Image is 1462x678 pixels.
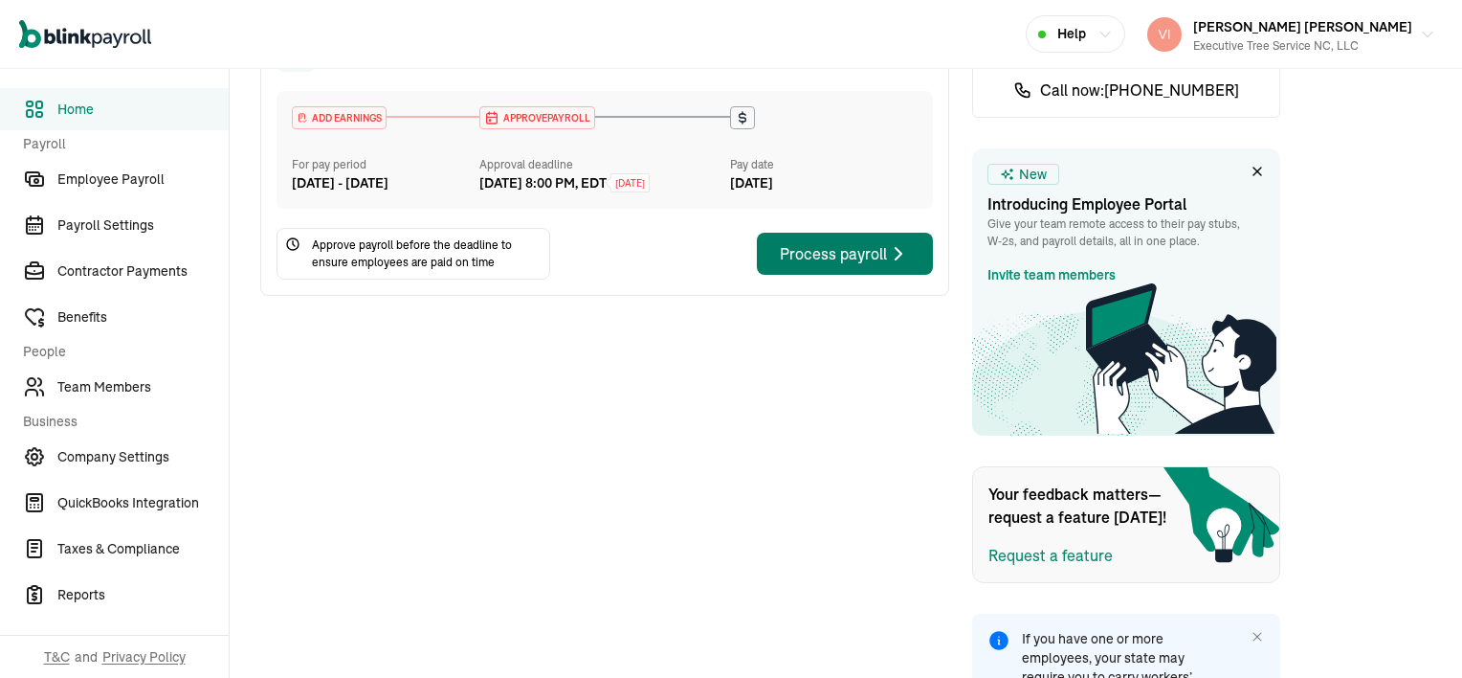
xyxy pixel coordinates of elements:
[1140,11,1443,58] button: [PERSON_NAME] [PERSON_NAME]Executive Tree Service NC, LLC
[57,261,229,282] span: Contractor Payments
[1057,24,1086,44] span: Help
[57,585,229,605] span: Reports
[987,192,1265,215] h3: Introducing Employee Portal
[780,242,910,265] div: Process payroll
[988,544,1113,567] button: Request a feature
[1026,15,1125,53] button: Help
[1193,37,1412,55] div: Executive Tree Service NC, LLC
[988,483,1180,529] span: Your feedback matters—request a feature [DATE]!
[292,156,479,173] div: For pay period
[730,173,918,193] div: [DATE]
[44,647,70,667] span: T&C
[499,111,590,125] span: APPROVE PAYROLL
[987,265,1116,285] a: Invite team members
[57,493,229,513] span: QuickBooks Integration
[57,447,229,467] span: Company Settings
[1019,165,1047,185] span: New
[312,237,542,271] span: Approve payroll before the deadline to ensure employees are paid on time
[479,156,722,173] div: Approval deadline
[987,215,1265,250] p: Give your team remote access to their pay stubs, W‑2s, and payroll details, all in one place.
[57,215,229,236] span: Payroll Settings
[1366,586,1462,678] iframe: Chat Widget
[730,156,918,173] div: Pay date
[479,173,607,193] div: [DATE] 8:00 PM, EDT
[292,173,479,193] div: [DATE] - [DATE]
[57,539,229,559] span: Taxes & Compliance
[293,107,386,128] div: ADD EARNINGS
[1193,18,1412,35] span: [PERSON_NAME] [PERSON_NAME]
[23,412,217,432] span: Business
[102,647,186,667] span: Privacy Policy
[615,176,645,191] span: [DATE]
[757,233,933,275] button: Process payroll
[23,134,217,154] span: Payroll
[57,307,229,328] span: Benefits
[23,342,217,362] span: People
[57,169,229,190] span: Employee Payroll
[1040,79,1239,102] span: Call now: [PHONE_NUMBER]
[57,100,229,120] span: Home
[19,7,151,62] nav: Global
[57,377,229,397] span: Team Members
